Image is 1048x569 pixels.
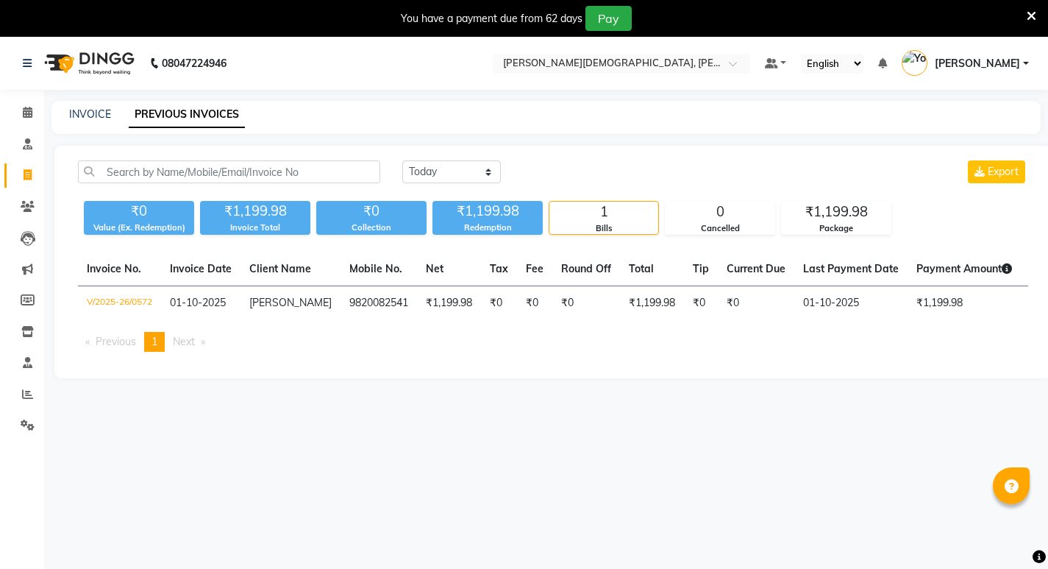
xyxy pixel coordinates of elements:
img: logo [38,43,138,84]
td: ₹0 [517,286,552,321]
input: Search by Name/Mobile/Email/Invoice No [78,160,380,183]
img: Yogesh Parab [902,50,927,76]
div: 1 [549,202,658,222]
span: Fee [526,262,543,275]
td: ₹1,199.98 [620,286,684,321]
button: Pay [585,6,632,31]
div: ₹1,199.98 [782,202,891,222]
div: ₹1,199.98 [200,201,310,222]
span: Previous [96,335,136,348]
a: INVOICE [69,107,111,121]
div: 0 [666,202,774,222]
div: Redemption [432,222,543,234]
button: Export [968,160,1025,183]
iframe: chat widget [986,510,1033,554]
div: Package [782,222,891,235]
span: Tax [490,262,508,275]
td: V/2025-26/0572 [78,286,161,321]
span: Tip [693,262,709,275]
td: ₹1,199.98 [908,286,1021,321]
td: 01-10-2025 [794,286,908,321]
div: ₹0 [316,201,427,222]
div: You have a payment due from 62 days [401,11,582,26]
span: Next [173,335,195,348]
span: 1 [152,335,157,348]
td: ₹0 [481,286,517,321]
nav: Pagination [78,332,1028,352]
span: Invoice No. [87,262,141,275]
span: Net [426,262,443,275]
span: 01-10-2025 [170,296,226,309]
td: ₹0 [552,286,620,321]
b: 08047224946 [162,43,227,84]
div: Bills [549,222,658,235]
span: Mobile No. [349,262,402,275]
div: Collection [316,222,427,234]
td: ₹0 [718,286,794,321]
div: Cancelled [666,222,774,235]
span: Payment Amount [916,262,1012,275]
span: Invoice Date [170,262,232,275]
td: ₹1,199.98 [417,286,481,321]
td: 9820082541 [341,286,417,321]
span: [PERSON_NAME] [935,56,1020,71]
span: Client Name [249,262,311,275]
span: Last Payment Date [803,262,899,275]
span: Export [988,165,1019,178]
div: ₹1,199.98 [432,201,543,222]
div: ₹0 [84,201,194,222]
div: Value (Ex. Redemption) [84,222,194,234]
a: PREVIOUS INVOICES [129,102,245,128]
span: Current Due [727,262,785,275]
span: [PERSON_NAME] [249,296,332,309]
span: Total [629,262,654,275]
span: Round Off [561,262,611,275]
td: ₹0 [684,286,718,321]
div: Invoice Total [200,222,310,234]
